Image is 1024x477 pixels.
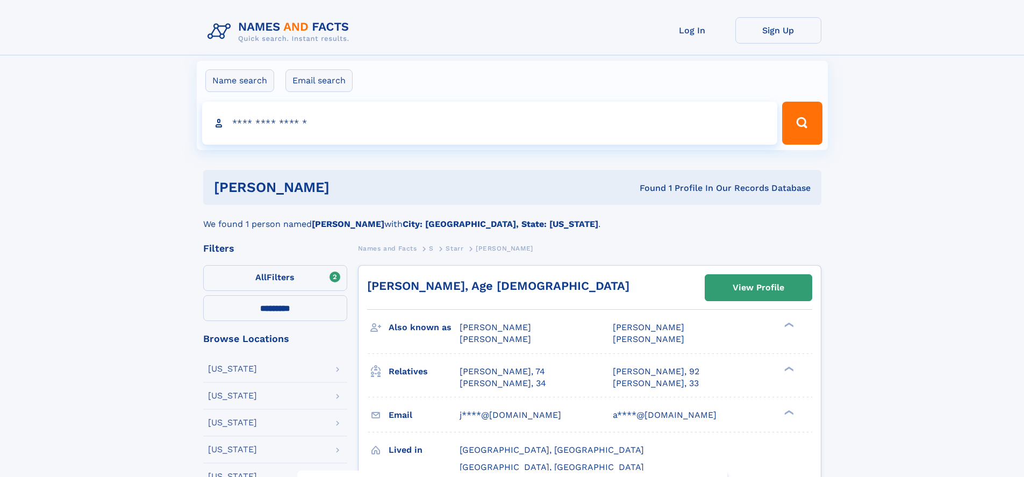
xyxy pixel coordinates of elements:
[203,17,358,46] img: Logo Names and Facts
[613,378,699,389] a: [PERSON_NAME], 33
[203,244,347,253] div: Filters
[202,102,778,145] input: search input
[205,69,274,92] label: Name search
[208,391,257,400] div: [US_STATE]
[203,334,347,344] div: Browse Locations
[782,409,794,416] div: ❯
[460,462,644,472] span: [GEOGRAPHIC_DATA], [GEOGRAPHIC_DATA]
[389,406,460,424] h3: Email
[389,441,460,459] h3: Lived in
[403,219,598,229] b: City: [GEOGRAPHIC_DATA], State: [US_STATE]
[208,418,257,427] div: [US_STATE]
[208,445,257,454] div: [US_STATE]
[214,181,485,194] h1: [PERSON_NAME]
[782,322,794,329] div: ❯
[460,445,644,455] span: [GEOGRAPHIC_DATA], [GEOGRAPHIC_DATA]
[358,241,417,255] a: Names and Facts
[312,219,384,229] b: [PERSON_NAME]
[613,322,684,332] span: [PERSON_NAME]
[208,365,257,373] div: [US_STATE]
[367,279,629,293] a: [PERSON_NAME], Age [DEMOGRAPHIC_DATA]
[460,366,545,378] a: [PERSON_NAME], 74
[735,17,821,44] a: Sign Up
[782,365,794,372] div: ❯
[460,378,546,389] a: [PERSON_NAME], 34
[460,322,531,332] span: [PERSON_NAME]
[429,241,434,255] a: S
[389,362,460,381] h3: Relatives
[446,241,463,255] a: Starr
[733,275,784,300] div: View Profile
[613,334,684,344] span: [PERSON_NAME]
[446,245,463,252] span: Starr
[649,17,735,44] a: Log In
[476,245,533,252] span: [PERSON_NAME]
[203,265,347,291] label: Filters
[705,275,812,301] a: View Profile
[429,245,434,252] span: S
[389,318,460,337] h3: Also known as
[460,334,531,344] span: [PERSON_NAME]
[203,205,821,231] div: We found 1 person named with .
[782,102,822,145] button: Search Button
[255,272,267,282] span: All
[285,69,353,92] label: Email search
[613,366,699,378] a: [PERSON_NAME], 92
[484,182,811,194] div: Found 1 Profile In Our Records Database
